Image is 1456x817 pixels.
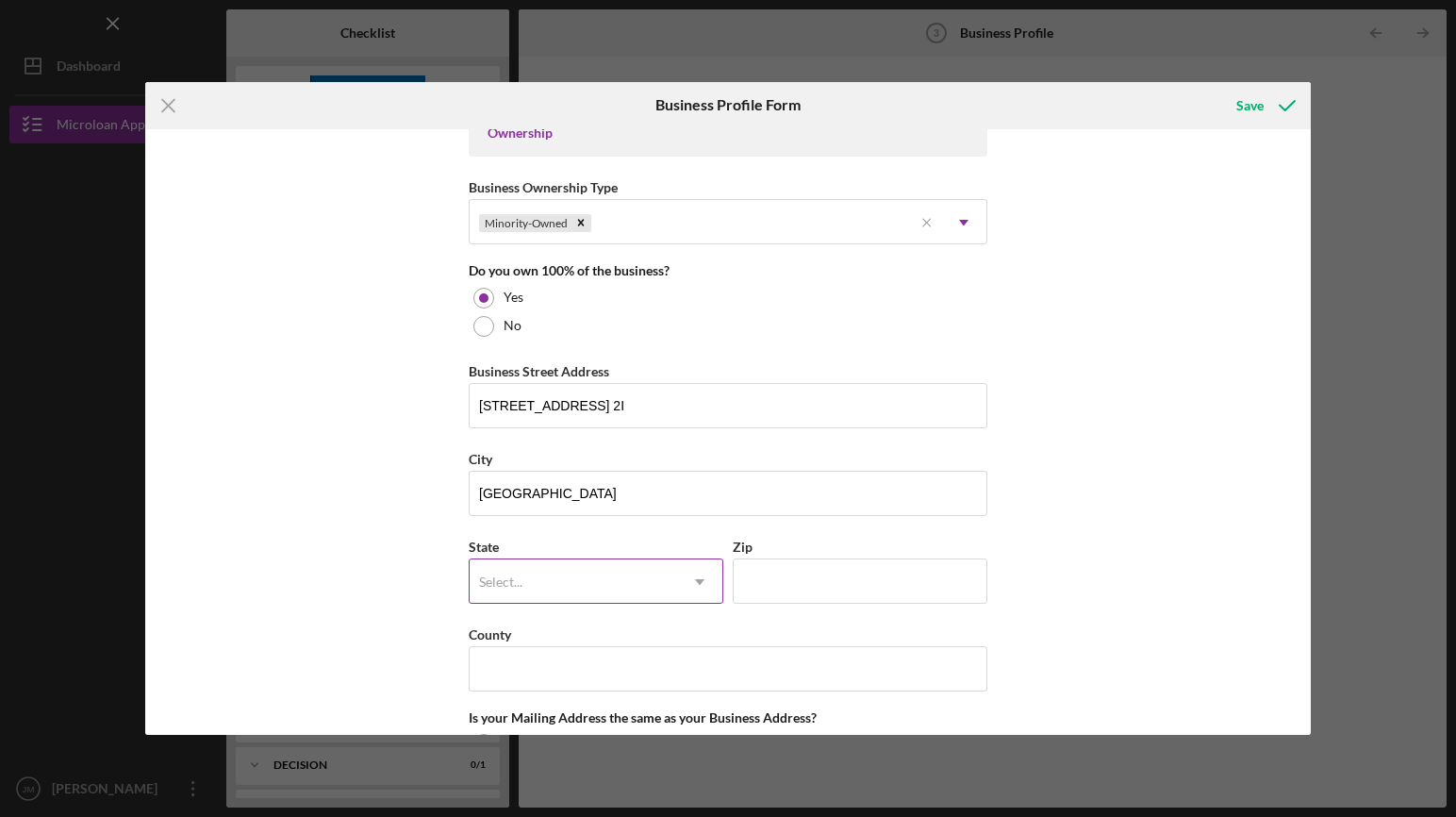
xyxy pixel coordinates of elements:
label: Yes [504,290,523,305]
label: Zip [733,539,753,555]
label: No [504,318,521,333]
label: Business Street Address [469,363,609,379]
div: Save [1236,87,1264,125]
div: Ownership [488,125,968,141]
div: Is your Mailing Address the same as your Business Address? [469,710,987,725]
div: Minority-Owned [479,214,571,233]
div: Select... [479,575,522,590]
button: Save [1217,87,1311,125]
div: Remove Minority-Owned [571,214,591,233]
div: Do you own 100% of the business? [469,263,987,278]
h6: Business Profile Form [655,96,801,113]
label: County [469,626,511,642]
label: City [469,451,492,467]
